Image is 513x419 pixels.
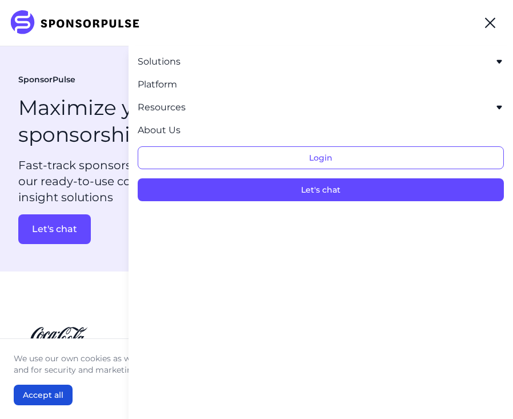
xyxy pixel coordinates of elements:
button: About Us [138,123,181,137]
iframe: Chat Widget [456,364,513,419]
button: Login [138,146,504,169]
button: Let's chat [18,214,91,244]
a: Let's chat [138,185,504,195]
a: About Us [138,125,181,135]
div: Menu [476,9,504,37]
h1: Maximize your sponsorship [18,94,219,148]
button: Accept all [14,385,73,405]
span: Resources [138,101,186,114]
span: Solutions [138,55,181,69]
img: Nissan [113,326,203,345]
a: Let's chat [18,214,252,244]
p: Fast-track sponsorship decisions with our ready-to-use consumer and market insight solutions [18,157,252,205]
button: Resources [138,101,504,114]
button: Solutions [138,55,504,69]
span: SponsorPulse [18,74,75,86]
img: SponsorPulse [9,10,148,35]
a: Login [138,153,504,163]
button: Platform [138,78,177,91]
img: CocaCola [14,326,104,345]
button: Let's chat [138,178,504,201]
a: Platform [138,79,177,90]
p: We use our own cookies as well as third-party cookies on our websites to enhance your experience,... [14,353,499,376]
